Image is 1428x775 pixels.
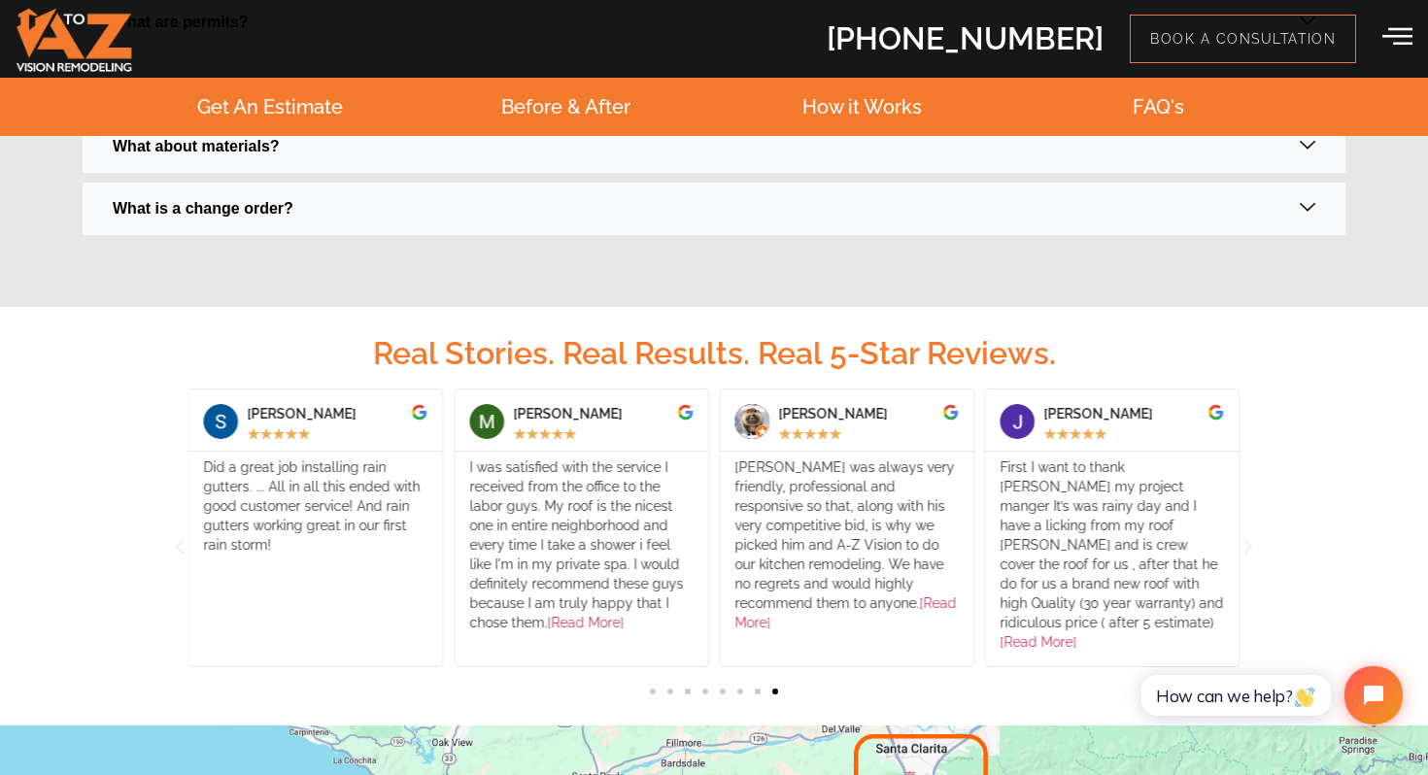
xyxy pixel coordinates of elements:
[160,338,1268,369] h2: Real Stories. Real Results. Real 5-Star Reviews.
[755,689,761,694] span: Go to slide 7
[984,388,1240,667] div: 3 / 8
[702,689,708,694] span: Go to slide 4
[1133,95,1184,118] a: FAQ's
[113,135,289,158] span: What about materials?
[197,95,343,118] a: Get An Estimate
[778,404,887,424] span: [PERSON_NAME]
[791,424,803,445] i: ★
[802,95,922,118] a: How it Works
[551,424,563,445] i: ★
[677,404,694,445] div: Read More
[1043,404,1152,424] span: [PERSON_NAME]
[248,404,357,424] span: [PERSON_NAME]
[83,120,1345,173] a: What about materials?
[1043,424,1056,445] i: ★
[204,457,428,555] div: Did a great job installing rain gutters. ... All in all this ended with good customer service! An...
[1069,424,1081,445] i: ★
[720,689,726,694] span: Go to slide 5
[454,388,709,667] div: 1 / 8
[113,197,303,220] span: What is a change order?
[547,615,624,630] a: [Read More]
[1000,404,1035,439] img: Jacob Bent
[778,424,791,445] i: ★
[1000,457,1224,652] div: First I want to thank [PERSON_NAME] my project manger It’s was rainy day and I have a licking fro...
[827,23,1104,54] h2: [PHONE_NUMBER]
[501,95,630,118] a: Before & After
[412,404,428,445] div: Read More
[734,595,956,630] a: [Read More]
[816,424,829,445] i: ★
[1121,650,1419,741] iframe: Tidio Chat
[469,404,504,439] img: Martin Henderson
[188,388,1241,706] div: Slides
[734,457,959,632] div: [PERSON_NAME] was always very friendly, professional and responsive so that, along with his very ...
[563,424,576,445] i: ★
[803,424,816,445] i: ★
[273,424,286,445] i: ★
[188,388,444,667] div: 8 / 8
[1081,424,1094,445] i: ★
[469,457,694,632] div: I was satisfied with the service I received from the office to the labor guys. My roof is the nic...
[1150,30,1336,48] span: Book a Consultation
[1239,537,1258,556] div: Next slide
[513,424,526,445] i: ★
[1130,15,1356,63] a: Book a Consultation
[298,424,311,445] i: ★
[513,404,622,424] span: [PERSON_NAME]
[685,689,691,694] span: Go to slide 3
[286,424,298,445] i: ★
[1208,404,1225,445] div: Read More
[1000,634,1076,650] a: [Read More]
[737,689,743,694] span: Go to slide 6
[719,388,974,667] div: 2 / 8
[734,404,769,439] img: Michael Ramirez
[829,424,841,445] i: ★
[667,689,673,694] span: Go to slide 2
[260,424,273,445] i: ★
[204,404,239,439] img: Sally M
[83,183,1345,235] a: What is a change order?
[538,424,551,445] i: ★
[170,537,189,556] div: Previous slide
[248,424,260,445] i: ★
[526,424,538,445] i: ★
[1056,424,1069,445] i: ★
[1094,424,1106,445] i: ★
[650,689,656,694] span: Go to slide 1
[942,404,959,445] div: Read More
[772,689,778,694] span: Go to slide 8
